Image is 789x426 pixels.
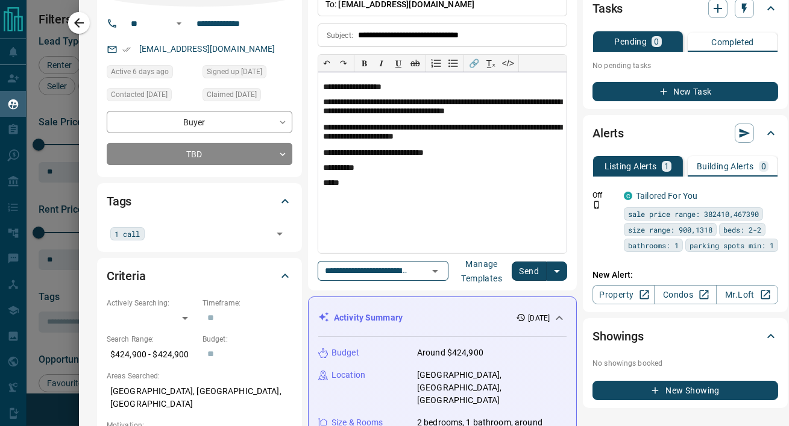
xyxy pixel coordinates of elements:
div: Activity Summary[DATE] [318,307,567,329]
button: ↷ [335,55,352,72]
button: Open [427,263,444,280]
span: sale price range: 382410,467390 [628,208,759,220]
span: size range: 900,1318 [628,224,712,236]
button: </> [500,55,517,72]
div: Thu Aug 07 2025 [203,65,292,82]
s: ab [410,58,420,68]
button: ↶ [318,55,335,72]
p: Pending [615,37,647,46]
p: Timeframe: [203,298,292,309]
p: [DATE] [528,313,550,324]
div: Thu Aug 07 2025 [107,65,196,82]
span: parking spots min: 1 [690,239,774,251]
p: Around $424,900 [417,346,483,359]
a: [EMAIL_ADDRESS][DOMAIN_NAME] [139,44,275,54]
button: 𝐔 [390,55,407,72]
button: Bullet list [445,55,462,72]
p: 0 [761,162,766,171]
a: Tailored For You [636,191,697,201]
button: T̲ₓ [483,55,500,72]
button: ab [407,55,424,72]
button: 𝑰 [373,55,390,72]
span: Claimed [DATE] [207,89,257,101]
p: Completed [711,38,754,46]
p: Budget: [203,334,292,345]
p: [GEOGRAPHIC_DATA], [GEOGRAPHIC_DATA], [GEOGRAPHIC_DATA] [417,369,567,407]
svg: Email Verified [122,45,131,54]
span: bathrooms: 1 [628,239,679,251]
span: Signed up [DATE] [207,66,262,78]
div: Thu Aug 07 2025 [203,88,292,105]
div: Showings [593,322,778,351]
p: Search Range: [107,334,196,345]
div: Tags [107,187,292,216]
span: 𝐔 [395,58,401,68]
button: 🔗 [466,55,483,72]
p: Actively Searching: [107,298,196,309]
p: 1 [664,162,669,171]
p: New Alert: [593,269,778,281]
p: $424,900 - $424,900 [107,345,196,365]
h2: Alerts [593,124,624,143]
div: Mon Aug 11 2025 [107,88,196,105]
div: TBD [107,143,292,165]
p: Activity Summary [334,312,403,324]
span: beds: 2-2 [723,224,761,236]
div: Criteria [107,262,292,290]
button: 𝐁 [356,55,373,72]
div: split button [512,262,568,281]
p: No showings booked [593,358,778,369]
span: Active 6 days ago [111,66,169,78]
p: Subject: [327,30,353,41]
div: Alerts [593,119,778,148]
button: Send [512,262,547,281]
a: Condos [654,285,716,304]
div: Buyer [107,111,292,133]
span: 1 call [115,228,140,240]
a: Property [593,285,655,304]
button: Open [271,225,288,242]
button: Open [172,16,186,31]
h2: Criteria [107,266,146,286]
button: New Task [593,82,778,101]
button: Manage Templates [452,262,512,281]
p: Areas Searched: [107,371,292,381]
svg: Push Notification Only [593,201,601,209]
span: Contacted [DATE] [111,89,168,101]
p: No pending tasks [593,57,778,75]
p: Off [593,190,617,201]
p: Location [332,369,365,381]
p: Budget [332,346,359,359]
p: [GEOGRAPHIC_DATA], [GEOGRAPHIC_DATA], [GEOGRAPHIC_DATA] [107,381,292,414]
h2: Showings [593,327,644,346]
p: Building Alerts [697,162,754,171]
div: condos.ca [624,192,632,200]
button: New Showing [593,381,778,400]
p: Listing Alerts [605,162,657,171]
h2: Tags [107,192,131,211]
button: Numbered list [428,55,445,72]
p: 0 [654,37,659,46]
a: Mr.Loft [716,285,778,304]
